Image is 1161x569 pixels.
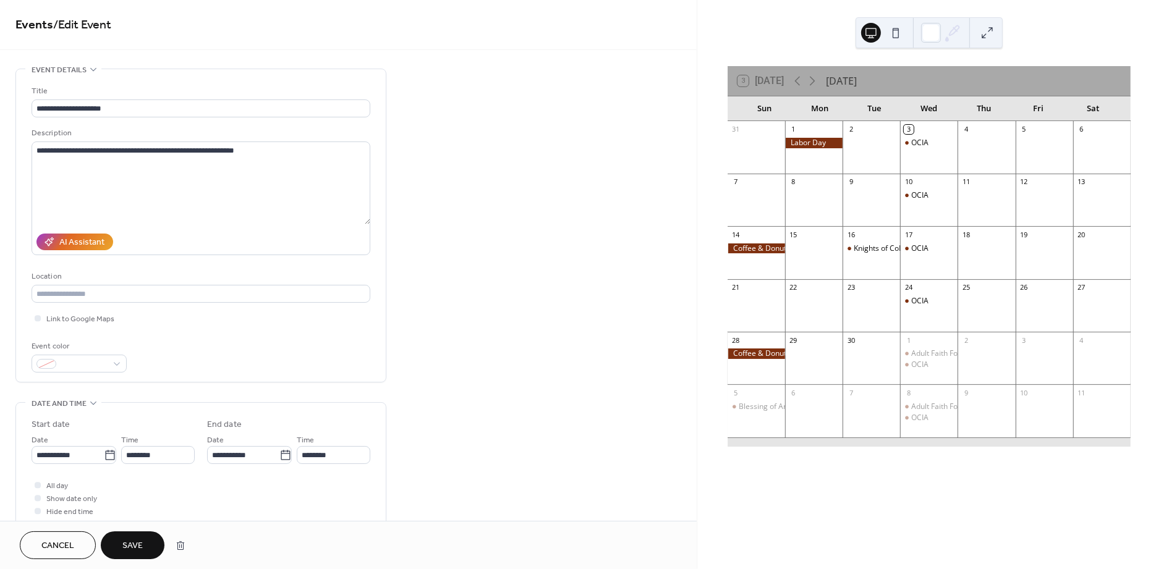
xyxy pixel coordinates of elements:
div: 5 [731,388,741,397]
div: Coffee & Donuts [728,243,785,254]
div: 20 [1077,230,1086,239]
a: Events [15,14,53,38]
div: Sun [738,96,793,121]
div: Location [32,270,368,283]
div: Knights of Columbus [843,243,900,254]
span: Date [32,434,48,447]
div: OCIA [911,190,929,201]
div: 2 [961,335,971,345]
div: OCIA [911,138,929,148]
div: Description [32,127,368,140]
div: AI Assistant [59,237,104,250]
span: / Edit Event [53,14,111,38]
span: Time [121,434,138,447]
div: OCIA [911,360,929,370]
span: Hide end time [46,506,93,519]
div: 7 [731,177,741,187]
div: 16 [846,230,856,239]
div: 7 [846,388,856,397]
div: 13 [1077,177,1086,187]
div: 11 [961,177,971,187]
div: 29 [789,335,798,345]
div: [DATE] [826,74,857,88]
div: Fri [1011,96,1066,121]
div: 6 [1077,125,1086,134]
div: 26 [1019,283,1029,292]
div: OCIA [911,296,929,306]
div: 6 [789,388,798,397]
div: 25 [961,283,971,292]
div: Mon [792,96,847,121]
div: 3 [1019,335,1029,345]
span: Save [122,540,143,553]
div: 9 [846,177,856,187]
div: OCIA [900,296,958,306]
div: 28 [731,335,741,345]
div: 23 [846,283,856,292]
div: Blessing of Animals [728,402,785,412]
div: OCIA [911,243,929,254]
span: All day [46,480,68,493]
div: 9 [961,388,971,397]
span: Cancel [41,540,74,553]
div: Wed [902,96,957,121]
div: 2 [846,125,856,134]
div: 10 [1019,388,1029,397]
div: Adult Faith Formation [911,402,985,412]
div: 5 [1019,125,1029,134]
div: Coffee & Donuts [728,348,785,359]
div: OCIA [911,413,929,423]
div: OCIA [900,413,958,423]
div: OCIA [900,243,958,254]
button: AI Assistant [36,234,113,250]
div: Blessing of Animals [739,402,806,412]
div: 1 [904,335,913,345]
div: Adult Faith Formation [911,348,985,359]
div: 3 [904,125,913,134]
div: Adult Faith Formation [900,348,958,359]
div: Tue [847,96,902,121]
div: Thu [956,96,1011,121]
div: 8 [904,388,913,397]
span: Show date only [46,493,97,506]
div: OCIA [900,138,958,148]
div: Labor Day [785,138,843,148]
div: 24 [904,283,913,292]
span: Time [297,434,314,447]
div: 12 [1019,177,1029,187]
div: 22 [789,283,798,292]
div: Adult Faith Formation [900,402,958,412]
div: Start date [32,418,70,431]
div: 11 [1077,388,1086,397]
div: Title [32,85,368,98]
div: 27 [1077,283,1086,292]
div: 4 [1077,335,1086,345]
div: End date [207,418,242,431]
span: Date [207,434,224,447]
span: Link to Google Maps [46,313,114,326]
button: Save [101,531,164,559]
span: Date and time [32,397,87,410]
div: 30 [846,335,856,345]
div: 17 [904,230,913,239]
div: OCIA [900,190,958,201]
div: OCIA [900,360,958,370]
div: 15 [789,230,798,239]
button: Cancel [20,531,96,559]
div: 31 [731,125,741,134]
div: Event color [32,340,124,353]
div: 1 [789,125,798,134]
div: 8 [789,177,798,187]
div: 18 [961,230,971,239]
div: Knights of Columbus [854,243,924,254]
div: Sat [1066,96,1121,121]
div: 4 [961,125,971,134]
div: 14 [731,230,741,239]
div: 10 [904,177,913,187]
div: 19 [1019,230,1029,239]
div: 21 [731,283,741,292]
span: Event details [32,64,87,77]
